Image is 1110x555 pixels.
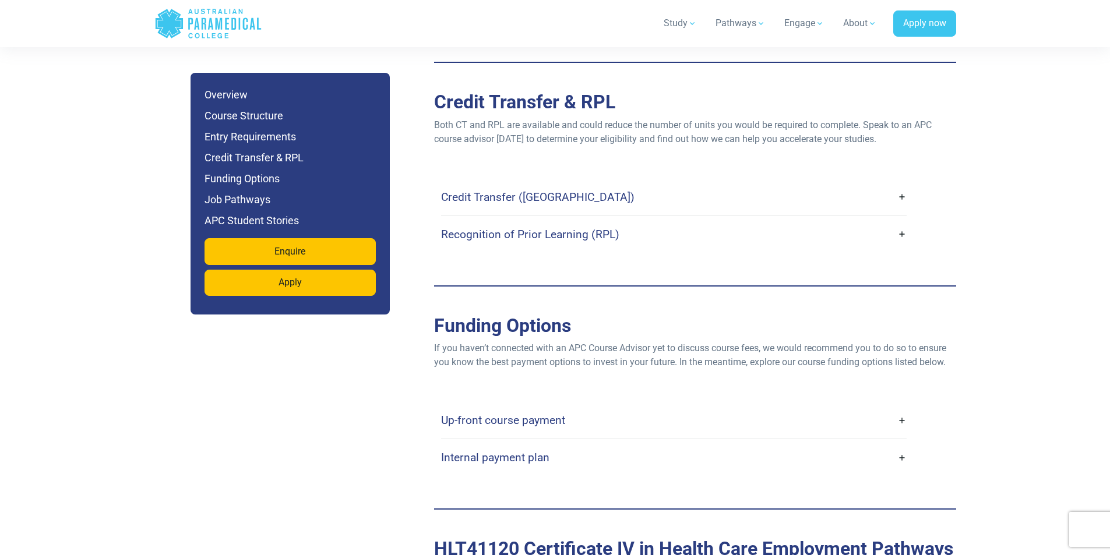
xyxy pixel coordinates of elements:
[441,190,635,204] h4: Credit Transfer ([GEOGRAPHIC_DATA])
[441,228,619,241] h4: Recognition of Prior Learning (RPL)
[434,118,956,146] p: Both CT and RPL are available and could reduce the number of units you would be required to compl...
[441,183,907,211] a: Credit Transfer ([GEOGRAPHIC_DATA])
[893,10,956,37] a: Apply now
[836,7,884,40] a: About
[441,451,549,464] h4: Internal payment plan
[441,444,907,471] a: Internal payment plan
[434,314,956,337] h2: Funding Options
[709,7,773,40] a: Pathways
[154,5,262,43] a: Australian Paramedical College
[434,341,956,369] p: If you haven’t connected with an APC Course Advisor yet to discuss course fees, we would recommen...
[441,406,907,434] a: Up-front course payment
[434,91,956,113] h2: Credit Transfer & RPL
[441,413,565,427] h4: Up-front course payment
[777,7,831,40] a: Engage
[657,7,704,40] a: Study
[441,221,907,248] a: Recognition of Prior Learning (RPL)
